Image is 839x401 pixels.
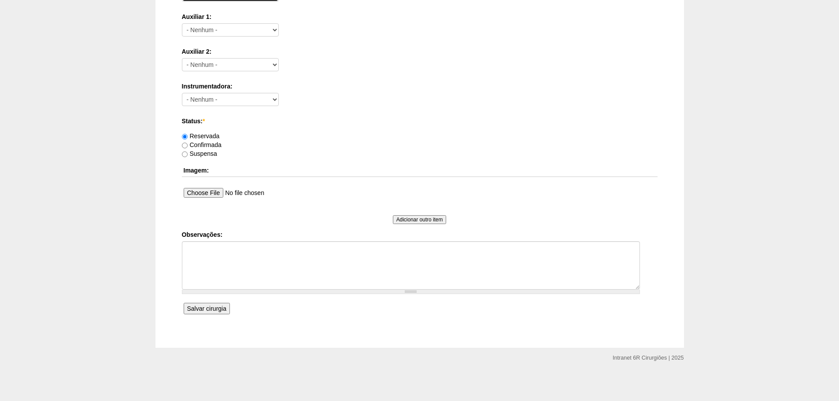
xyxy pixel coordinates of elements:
[182,117,658,125] label: Status:
[182,82,658,91] label: Instrumentadora:
[613,353,684,362] div: Intranet 6R Cirurgiões | 2025
[182,151,188,157] input: Suspensa
[182,47,658,56] label: Auxiliar 2:
[182,230,658,239] label: Observações:
[184,303,230,314] input: Salvar cirurgia
[182,143,188,148] input: Confirmada
[182,132,220,140] label: Reservada
[182,12,658,21] label: Auxiliar 1:
[182,134,188,140] input: Reservada
[182,164,658,177] th: Imagem:
[203,118,205,125] span: Este campo é obrigatório.
[182,150,217,157] label: Suspensa
[182,141,222,148] label: Confirmada
[393,215,447,224] input: Adicionar outro item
